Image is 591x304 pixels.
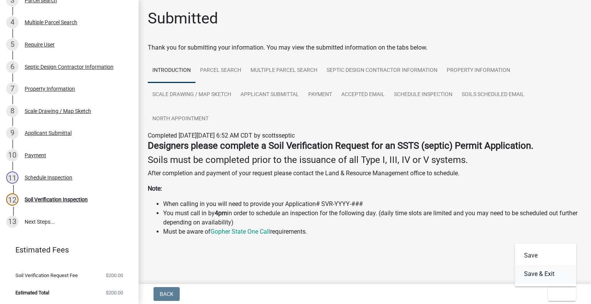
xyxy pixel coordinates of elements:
li: When calling in you will need to provide your Application# SVR-YYYY-### [163,199,582,209]
a: Introduction [148,58,195,83]
div: Schedule Inspection [25,175,72,180]
a: Gopher State One Call [210,228,270,235]
div: Multiple Parcel Search [25,20,77,25]
li: You must call in by in order to schedule an inspection for the following day. (daily time slots a... [163,209,582,227]
span: Soil Verification Request Fee [15,273,78,278]
a: Parcel search [195,58,246,83]
button: Save [515,246,576,265]
a: Septic Design Contractor Information [322,58,442,83]
p: After completion and payment of your request please contact the Land & Resource Management office... [148,169,582,178]
button: Save & Exit [515,265,576,283]
div: 10 [6,149,18,161]
h1: Submitted [148,9,218,28]
a: Payment [304,83,337,107]
div: Exit [515,243,576,286]
div: Property Information [25,86,75,91]
button: Exit [548,287,576,301]
span: Completed [DATE][DATE] 6:52 AM CDT by scottsseptic [148,132,295,139]
div: 7 [6,83,18,95]
strong: Designers please complete a Soil Verification Request for an SSTS (septic) Permit Application. [148,140,533,151]
div: Applicant Submittal [25,130,72,136]
span: $200.00 [106,273,123,278]
div: 6 [6,61,18,73]
div: 12 [6,193,18,206]
a: Soils Scheduled Email [457,83,529,107]
strong: Note: [148,185,162,192]
div: 13 [6,216,18,228]
div: 9 [6,127,18,139]
div: 4 [6,16,18,28]
div: 8 [6,105,18,117]
a: Accepted Email [337,83,389,107]
strong: 4pm [215,209,227,217]
div: Require User [25,42,55,47]
span: Exit [554,291,565,297]
div: Septic Design Contractor Information [25,64,114,70]
div: 5 [6,38,18,51]
a: Scale Drawing / Map Sketch [148,83,236,107]
div: 11 [6,171,18,184]
div: Thank you for submitting your information. You may view the submitted information on the tabs below. [148,43,582,52]
span: Estimated Total [15,290,49,295]
a: Schedule Inspection [389,83,457,107]
a: Multiple Parcel Search [246,58,322,83]
div: Soil Verification Inspection [25,197,88,202]
a: Property Information [442,58,515,83]
a: North Appointment [148,107,213,131]
span: Back [160,291,174,297]
button: Back [154,287,180,301]
div: Scale Drawing / Map Sketch [25,108,91,114]
h4: Soils must be completed prior to the issuance of all Type I, III, IV or V systems. [148,154,582,166]
span: $200.00 [106,290,123,295]
li: Must be aware of requirements. [163,227,582,236]
div: Payment [25,153,46,158]
a: Applicant Submittal [236,83,304,107]
a: Estimated Fees [6,242,126,257]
